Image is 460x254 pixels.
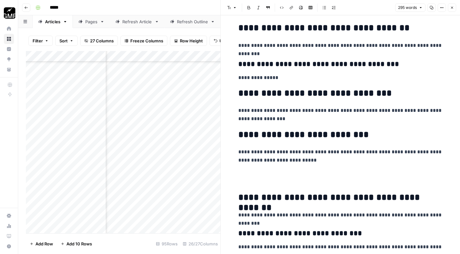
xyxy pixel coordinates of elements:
a: Insights [4,44,14,54]
div: Articles [45,18,60,25]
span: Sort [59,38,68,44]
img: Growth Marketing Pro Logo [4,7,15,19]
span: Filter [33,38,43,44]
span: Freeze Columns [130,38,163,44]
a: Refresh Outline [165,15,220,28]
a: Opportunities [4,54,14,64]
div: 95 Rows [153,239,180,249]
a: Settings [4,211,14,221]
span: Row Height [180,38,203,44]
a: Refresh Article [110,15,165,28]
a: Learning Hub [4,231,14,241]
span: Add 10 Rows [66,241,92,247]
div: Refresh Outline [177,18,208,25]
button: Add Row [26,239,57,249]
a: Browse [4,34,14,44]
button: Undo [210,36,234,46]
button: Row Height [170,36,207,46]
span: 295 words [398,5,417,11]
div: Pages [85,18,97,25]
a: Usage [4,221,14,231]
button: 295 words [395,4,425,12]
button: Help + Support [4,241,14,251]
div: 26/27 Columns [180,239,220,249]
button: Add 10 Rows [57,239,96,249]
button: Sort [55,36,78,46]
span: 27 Columns [90,38,114,44]
span: Add Row [35,241,53,247]
a: Home [4,24,14,34]
button: Filter [28,36,53,46]
button: Workspace: Growth Marketing Pro [4,5,14,21]
div: Refresh Article [122,18,152,25]
button: 27 Columns [80,36,118,46]
a: Articles [33,15,73,28]
a: Your Data [4,64,14,75]
button: Freeze Columns [120,36,167,46]
a: Pages [73,15,110,28]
